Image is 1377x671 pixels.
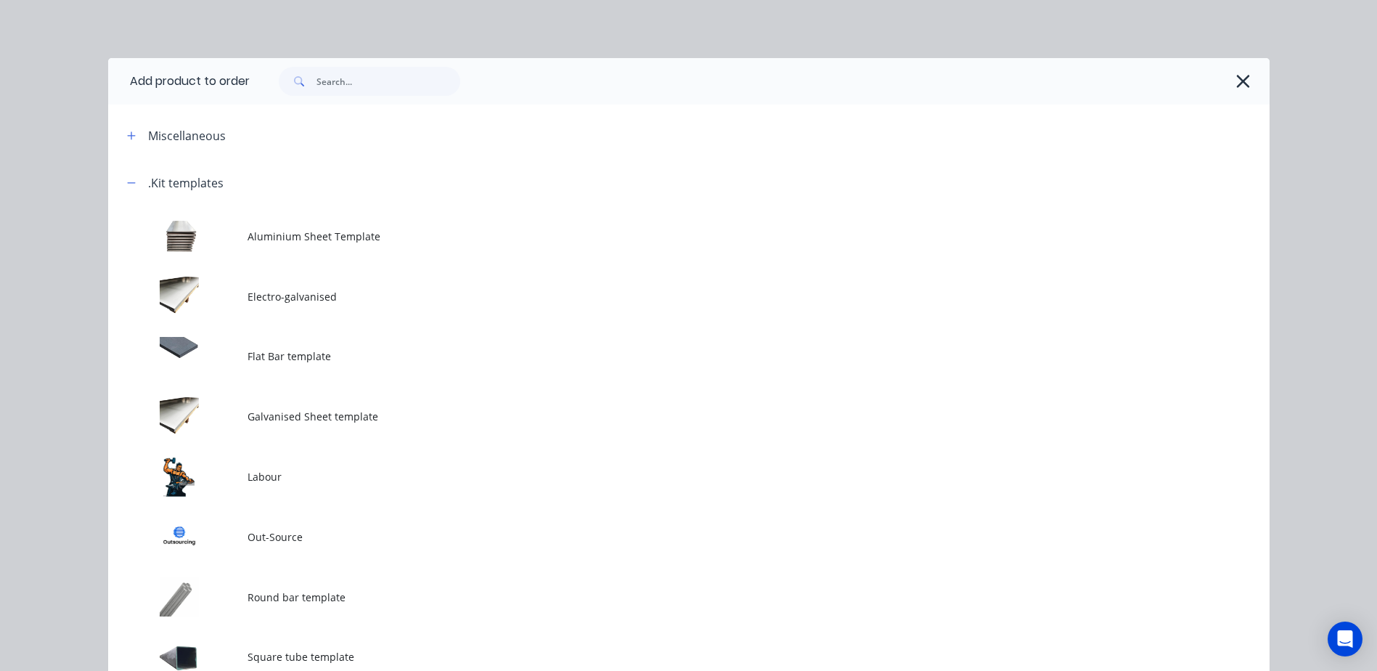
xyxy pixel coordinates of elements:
div: .Kit templates [148,174,224,192]
span: Electro-galvanised [248,289,1065,304]
span: Square tube template [248,649,1065,664]
span: Labour [248,469,1065,484]
input: Search... [316,67,460,96]
span: Aluminium Sheet Template [248,229,1065,244]
div: Add product to order [108,58,250,105]
span: Out-Source [248,529,1065,545]
span: Round bar template [248,590,1065,605]
span: Flat Bar template [248,349,1065,364]
span: Galvanised Sheet template [248,409,1065,424]
div: Miscellaneous [148,127,226,145]
div: Open Intercom Messenger [1328,622,1362,656]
